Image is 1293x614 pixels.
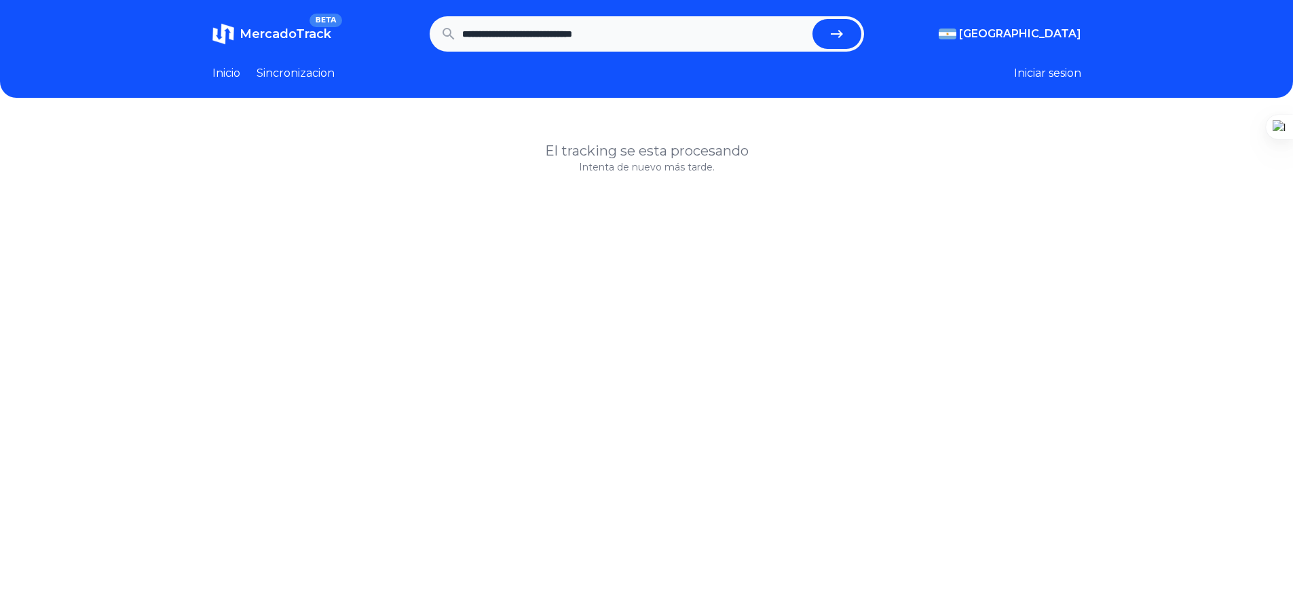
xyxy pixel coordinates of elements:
[212,141,1081,160] h1: El tracking se esta procesando
[212,65,240,82] a: Inicio
[212,160,1081,174] p: Intenta de nuevo más tarde.
[212,23,331,45] a: MercadoTrackBETA
[939,29,956,39] img: Argentina
[1014,65,1081,82] button: Iniciar sesion
[257,65,335,82] a: Sincronizacion
[939,26,1081,42] button: [GEOGRAPHIC_DATA]
[959,26,1081,42] span: [GEOGRAPHIC_DATA]
[212,23,234,45] img: MercadoTrack
[310,14,341,27] span: BETA
[240,26,331,41] span: MercadoTrack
